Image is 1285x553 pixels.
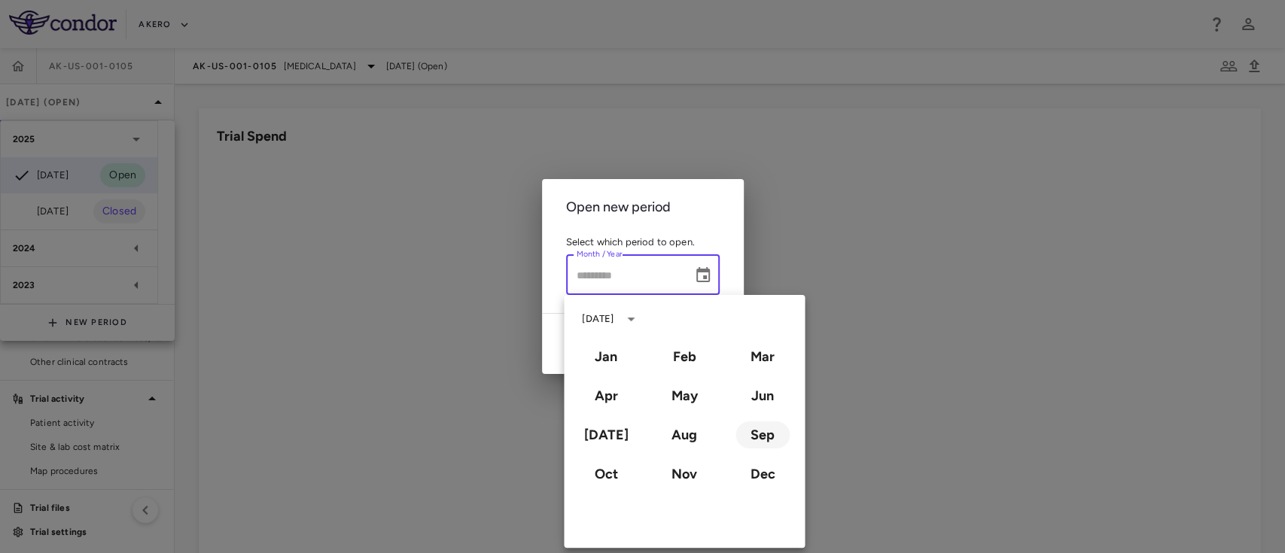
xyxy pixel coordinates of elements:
[735,382,790,409] button: June
[579,343,633,370] button: January
[579,421,633,448] button: July
[618,306,644,332] button: calendar view is open, switch to year view
[566,235,720,249] p: Select which period to open.
[657,421,711,448] button: August
[579,382,633,409] button: April
[657,343,711,370] button: February
[735,343,790,370] button: March
[579,460,633,488] button: October
[657,382,711,409] button: May
[657,460,711,488] button: November
[577,248,623,261] label: Month / Year
[735,421,790,448] button: September
[688,260,718,290] button: Choose date
[735,460,790,488] button: December
[582,312,614,326] div: [DATE]
[542,179,744,235] h2: Open new period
